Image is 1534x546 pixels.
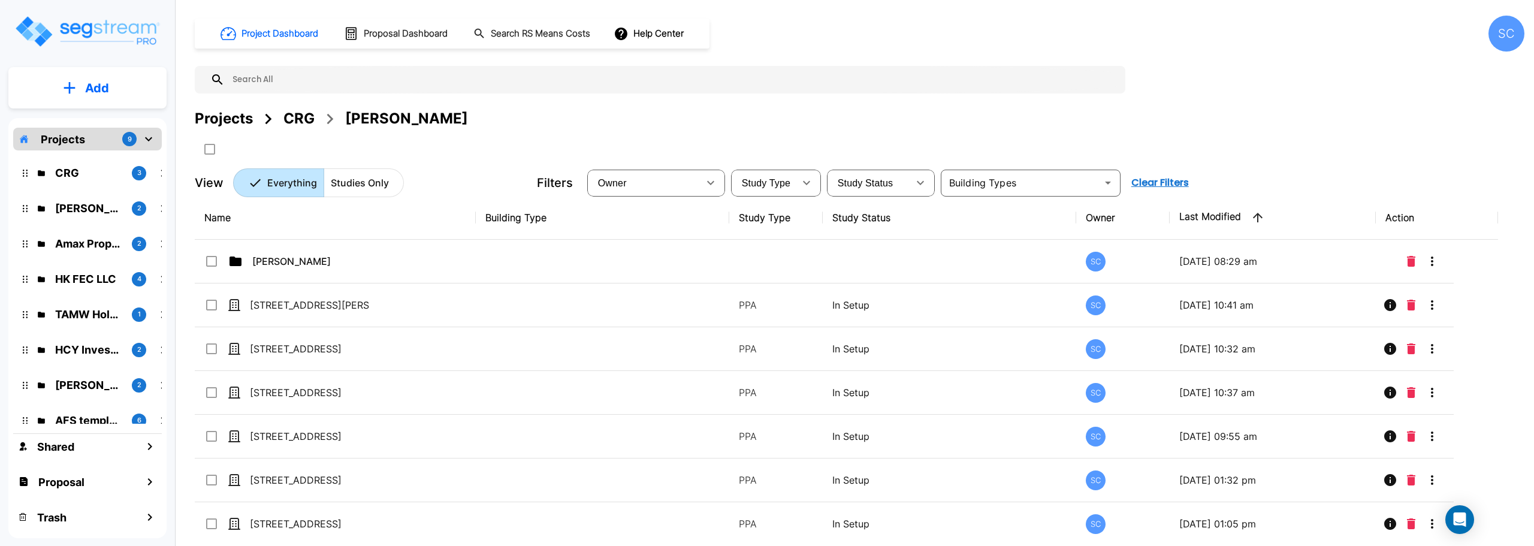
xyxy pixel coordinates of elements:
p: 2 [137,203,141,213]
p: [PERSON_NAME] [252,254,372,269]
p: [DATE] 10:41 am [1179,298,1366,312]
p: PPA [739,342,813,356]
button: Proposal Dashboard [339,21,454,46]
button: Info [1378,424,1402,448]
button: More-Options [1420,424,1444,448]
div: [PERSON_NAME] [345,108,468,129]
button: Help Center [611,22,689,45]
p: 1 [138,309,141,319]
div: SC [1086,252,1106,272]
p: Studies Only [331,176,389,190]
p: In Setup [832,342,1066,356]
button: More-Options [1420,381,1444,405]
input: Building Types [944,174,1097,191]
p: Amax Properties [55,236,122,252]
p: In Setup [832,298,1066,312]
div: SC [1488,16,1524,52]
button: More-Options [1420,337,1444,361]
button: Clear Filters [1127,171,1194,195]
button: Delete [1402,337,1420,361]
button: More-Options [1420,293,1444,317]
p: PPA [739,298,813,312]
div: Projects [195,108,253,129]
div: SC [1086,470,1106,490]
h1: Search RS Means Costs [491,27,590,41]
button: Add [8,71,167,105]
th: Action [1376,196,1497,240]
p: Everything [267,176,317,190]
div: SC [1086,514,1106,534]
div: Select [829,166,908,200]
p: In Setup [832,473,1066,487]
p: PPA [739,429,813,444]
p: [STREET_ADDRESS] [250,473,370,487]
p: [DATE] 09:55 am [1179,429,1366,444]
th: Study Type [729,196,823,240]
p: 2 [137,380,141,390]
p: [DATE] 01:32 pm [1179,473,1366,487]
p: PPA [739,473,813,487]
input: Search All [225,66,1119,93]
th: Study Status [823,196,1076,240]
p: 9 [128,134,132,144]
p: PPA [739,385,813,400]
p: [STREET_ADDRESS][PERSON_NAME] [250,298,370,312]
p: 6 [137,415,141,426]
span: Study Status [838,178,893,188]
p: In Setup [832,429,1066,444]
button: Delete [1402,293,1420,317]
img: Logo [14,14,161,49]
p: CRG [55,165,122,181]
p: [STREET_ADDRESS] [250,385,370,400]
p: TAMW Holdings LLC [55,306,122,322]
p: [DATE] 08:29 am [1179,254,1366,269]
h1: Shared [37,439,74,455]
p: [STREET_ADDRESS] [250,517,370,531]
p: [STREET_ADDRESS] [250,342,370,356]
p: Filters [537,174,573,192]
button: Studies Only [324,168,404,197]
div: Select [733,166,795,200]
div: Platform [233,168,404,197]
button: Open [1100,174,1116,191]
p: 4 [137,274,141,284]
h1: Trash [37,509,67,526]
div: CRG [283,108,315,129]
h1: Proposal [38,474,84,490]
h1: Proposal Dashboard [364,27,448,41]
th: Owner [1076,196,1170,240]
p: Add [85,79,109,97]
button: Info [1378,512,1402,536]
p: PPA [739,517,813,531]
p: 2 [137,239,141,249]
div: Select [590,166,699,200]
p: In Setup [832,385,1066,400]
p: In Setup [832,517,1066,531]
p: HK FEC LLC [55,271,122,287]
button: Info [1378,293,1402,317]
p: [DATE] 10:37 am [1179,385,1366,400]
th: Last Modified [1170,196,1376,240]
p: Brandon Monsanto [55,200,122,216]
button: Everything [233,168,324,197]
p: [DATE] 10:32 am [1179,342,1366,356]
button: More-Options [1420,249,1444,273]
p: 3 [137,168,141,178]
div: SC [1086,427,1106,447]
button: More-Options [1420,512,1444,536]
p: Mike Powell [55,377,122,393]
span: Owner [598,178,627,188]
div: SC [1086,383,1106,403]
button: Info [1378,337,1402,361]
button: Info [1378,381,1402,405]
p: Projects [41,131,85,147]
p: AFS templates [55,412,122,429]
button: More-Options [1420,468,1444,492]
h1: Project Dashboard [241,27,318,41]
button: Delete [1402,512,1420,536]
button: Delete [1402,424,1420,448]
div: Open Intercom Messenger [1445,505,1474,534]
p: View [195,174,224,192]
span: Study Type [742,178,790,188]
th: Building Type [476,196,729,240]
